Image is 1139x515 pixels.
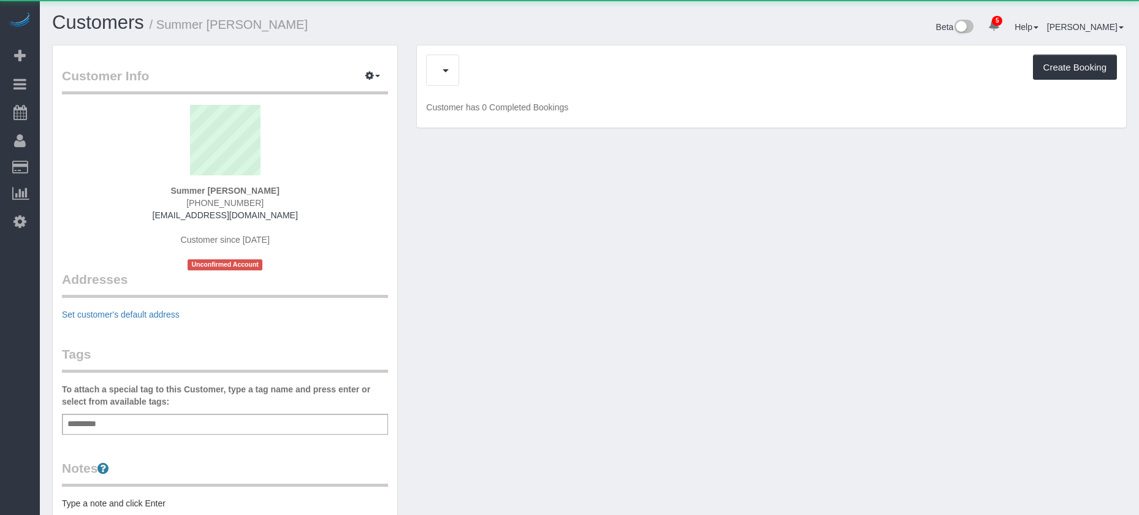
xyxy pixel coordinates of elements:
span: 5 [992,16,1002,26]
span: [PHONE_NUMBER] [186,198,264,208]
span: Customer since [DATE] [181,235,270,245]
legend: Notes [62,459,388,487]
pre: Type a note and click Enter [62,497,388,509]
legend: Tags [62,345,388,373]
span: Unconfirmed Account [188,259,262,270]
legend: Customer Info [62,67,388,94]
button: Create Booking [1033,55,1117,80]
a: Customers [52,12,144,33]
a: [PERSON_NAME] [1047,22,1124,32]
p: Customer has 0 Completed Bookings [426,101,1117,113]
a: Beta [936,22,974,32]
small: / Summer [PERSON_NAME] [150,18,308,31]
a: Set customer's default address [62,310,180,319]
strong: Summer [PERSON_NAME] [170,186,279,196]
img: New interface [953,20,973,36]
a: Help [1015,22,1038,32]
a: [EMAIL_ADDRESS][DOMAIN_NAME] [153,210,298,220]
a: 5 [982,12,1006,39]
label: To attach a special tag to this Customer, type a tag name and press enter or select from availabl... [62,383,388,408]
img: Automaid Logo [7,12,32,29]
